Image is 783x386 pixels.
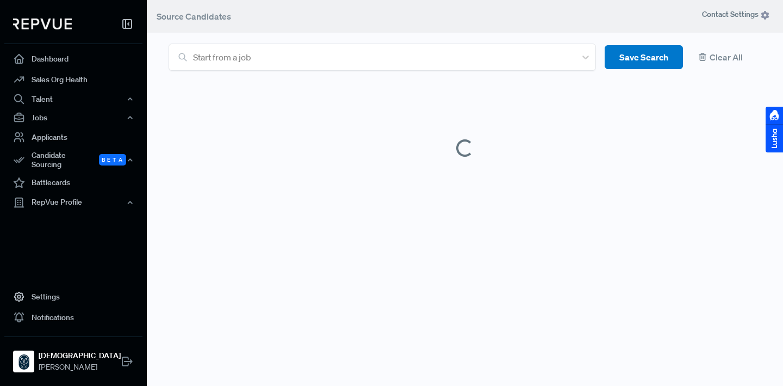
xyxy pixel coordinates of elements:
[692,45,761,70] button: Clear All
[4,173,142,193] a: Battlecards
[605,45,683,70] button: Save Search
[39,350,121,362] strong: [DEMOGRAPHIC_DATA]
[4,336,142,377] a: Samsara[DEMOGRAPHIC_DATA][PERSON_NAME]
[4,90,142,108] button: Talent
[4,286,142,307] a: Settings
[4,148,142,173] div: Candidate Sourcing
[13,19,72,29] img: RepVue
[99,154,126,166] span: Beta
[4,307,142,328] a: Notifications
[4,108,142,127] button: Jobs
[4,193,142,212] button: RepVue Profile
[702,9,770,20] span: Contact Settings
[4,127,142,148] a: Applicants
[4,69,142,90] a: Sales Org Health
[4,48,142,69] a: Dashboard
[15,353,33,370] img: Samsara
[157,11,231,22] span: Source Candidates
[4,148,142,173] button: Candidate Sourcing Beta
[39,362,121,373] span: [PERSON_NAME]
